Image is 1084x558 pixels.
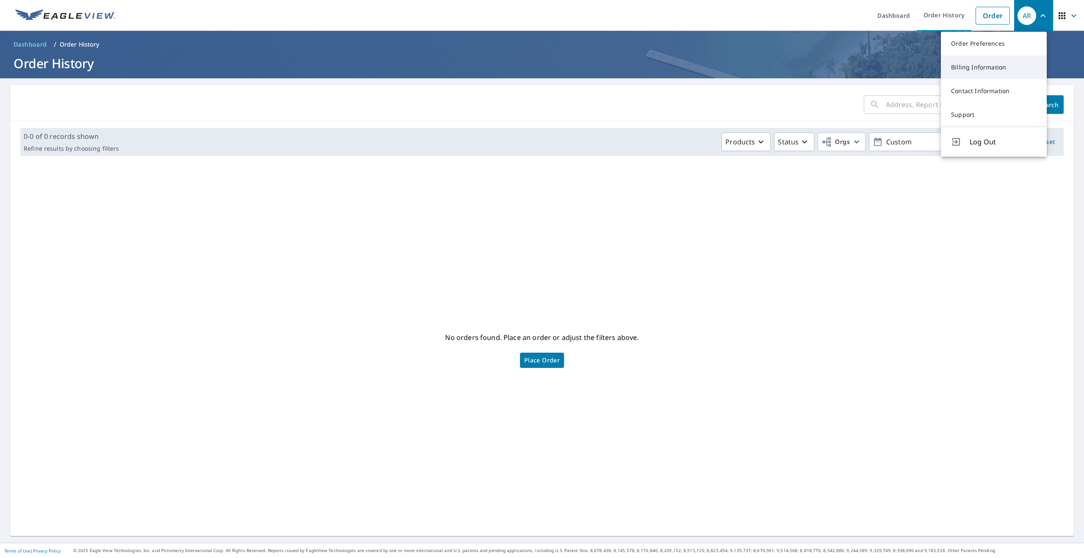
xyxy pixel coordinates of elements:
span: Place Order [524,358,560,362]
a: Terms of Use [4,548,30,554]
a: Privacy Policy [33,548,61,554]
li: / [54,39,56,50]
button: Log Out [941,127,1047,157]
span: Search [1040,101,1057,109]
a: Place Order [520,353,564,368]
p: Status [778,137,799,147]
button: Search [1033,95,1064,114]
nav: breadcrumb [10,38,1074,51]
button: Status [774,133,814,151]
a: Support [941,103,1047,127]
img: EV Logo [15,9,115,22]
button: Custom [869,133,996,151]
p: | [4,548,61,553]
p: Order History [60,40,100,49]
span: Log Out [970,137,1037,147]
span: Reset [1037,137,1057,147]
p: © 2025 Eagle View Technologies, Inc. and Pictometry International Corp. All Rights Reserved. Repo... [73,547,1080,554]
a: Billing Information [941,55,1047,79]
input: Address, Report #, Claim ID, etc. [886,93,1026,116]
p: No orders found. Place an order or adjust the filters above. [445,331,639,344]
a: Dashboard [10,38,50,51]
span: Orgs [821,137,850,147]
p: Refine results by choosing filters [24,145,119,152]
button: Reset [1033,133,1060,151]
p: Products [725,137,755,147]
button: Products [722,133,771,151]
a: Order Preferences [941,32,1047,55]
p: 0-0 of 0 records shown [24,131,119,141]
div: AR [1018,6,1036,25]
h1: Order History [10,55,1074,72]
a: Contact Information [941,79,1047,103]
p: Custom [883,135,982,149]
button: Orgs [818,133,866,151]
span: Dashboard [14,40,47,49]
a: Order [976,7,1010,25]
